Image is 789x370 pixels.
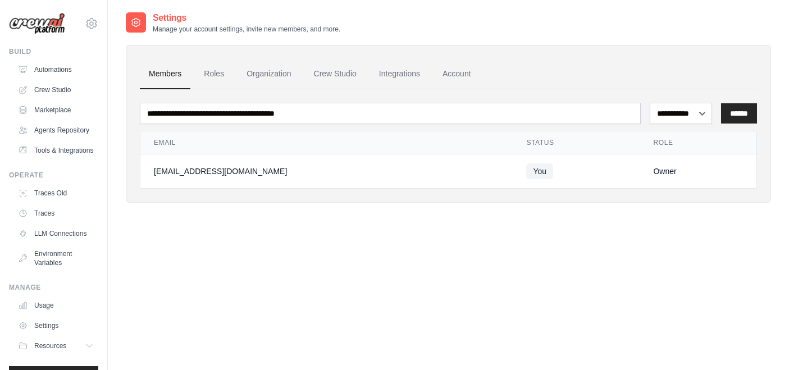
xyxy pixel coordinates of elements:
[9,13,65,35] img: Logo
[13,204,98,222] a: Traces
[140,131,513,154] th: Email
[154,166,499,177] div: [EMAIL_ADDRESS][DOMAIN_NAME]
[13,141,98,159] a: Tools & Integrations
[640,131,756,154] th: Role
[9,47,98,56] div: Build
[513,131,640,154] th: Status
[195,59,233,89] a: Roles
[13,337,98,355] button: Resources
[653,166,743,177] div: Owner
[434,59,480,89] a: Account
[9,171,98,180] div: Operate
[13,81,98,99] a: Crew Studio
[13,225,98,243] a: LLM Connections
[140,59,190,89] a: Members
[238,59,300,89] a: Organization
[153,11,340,25] h2: Settings
[13,61,98,79] a: Automations
[13,317,98,335] a: Settings
[13,296,98,314] a: Usage
[13,184,98,202] a: Traces Old
[305,59,366,89] a: Crew Studio
[153,25,340,34] p: Manage your account settings, invite new members, and more.
[13,245,98,272] a: Environment Variables
[13,121,98,139] a: Agents Repository
[370,59,429,89] a: Integrations
[13,101,98,119] a: Marketplace
[34,341,66,350] span: Resources
[9,283,98,292] div: Manage
[526,163,553,179] span: You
